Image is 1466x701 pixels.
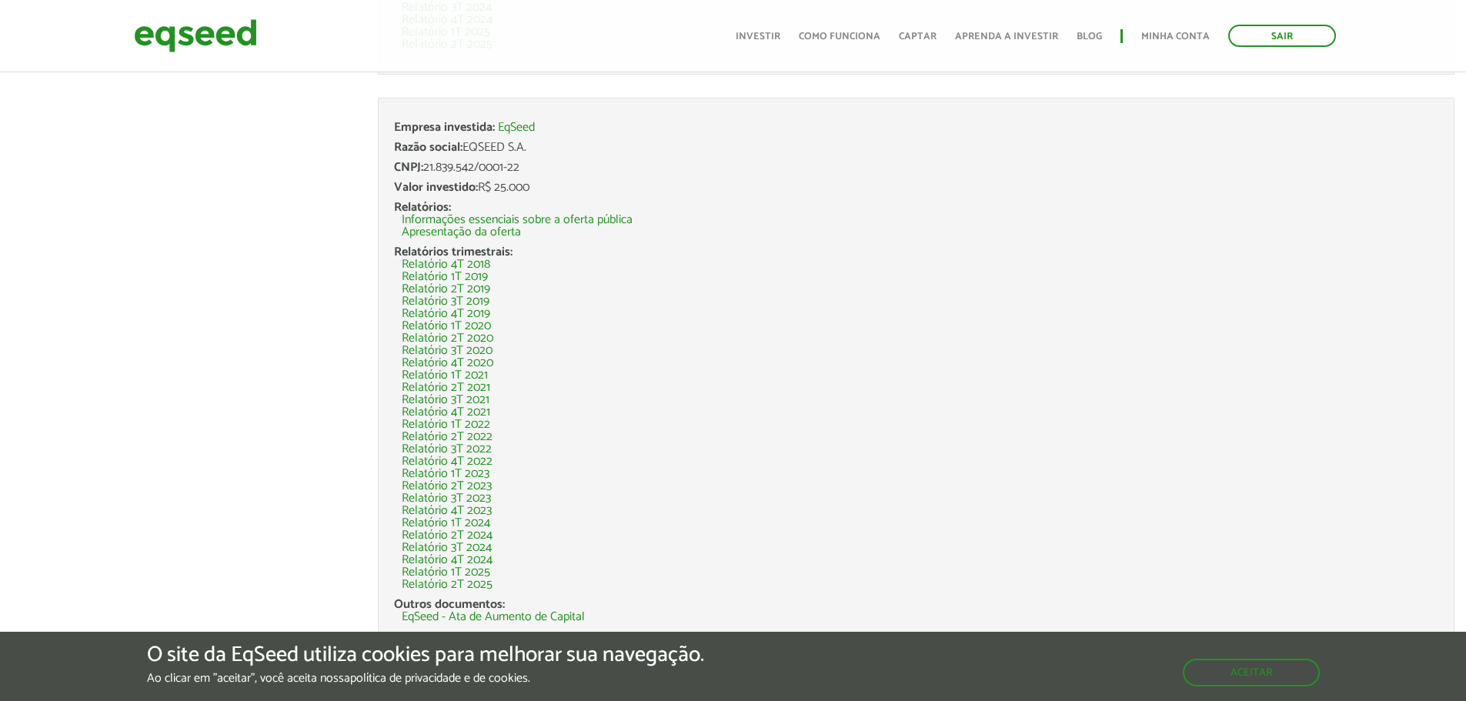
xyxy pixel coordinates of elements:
[402,443,492,456] a: Relatório 3T 2022
[402,271,488,283] a: Relatório 1T 2019
[402,369,488,382] a: Relatório 1T 2021
[402,295,489,308] a: Relatório 3T 2019
[394,157,423,178] span: CNPJ:
[402,456,493,468] a: Relatório 4T 2022
[402,505,492,517] a: Relatório 4T 2023
[394,162,1438,174] div: 21.839.542/0001-22
[1228,25,1336,47] a: Sair
[402,529,493,542] a: Relatório 2T 2024
[394,594,505,615] span: Outros documentos:
[394,182,1438,194] div: R$ 25.000
[402,579,493,591] a: Relatório 2T 2025
[402,394,489,406] a: Relatório 3T 2021
[394,242,513,262] span: Relatórios trimestrais:
[394,137,463,158] span: Razão social:
[402,308,490,320] a: Relatório 4T 2019
[147,671,704,686] p: Ao clicar em "aceitar", você aceita nossa .
[899,32,937,42] a: Captar
[1183,659,1320,686] button: Aceitar
[402,566,490,579] a: Relatório 1T 2025
[147,643,704,667] h5: O site da EqSeed utiliza cookies para melhorar sua navegação.
[402,357,493,369] a: Relatório 4T 2020
[402,542,492,554] a: Relatório 3T 2024
[394,197,451,218] span: Relatórios:
[402,611,585,623] a: EqSeed - Ata de Aumento de Capital
[498,122,535,134] a: EqSeed
[736,32,780,42] a: Investir
[799,32,880,42] a: Como funciona
[394,117,495,138] span: Empresa investida:
[350,673,528,685] a: política de privacidade e de cookies
[402,226,521,239] a: Apresentação da oferta
[402,431,493,443] a: Relatório 2T 2022
[402,345,493,357] a: Relatório 3T 2020
[402,332,493,345] a: Relatório 2T 2020
[402,554,493,566] a: Relatório 4T 2024
[402,382,490,394] a: Relatório 2T 2021
[402,492,491,505] a: Relatório 3T 2023
[402,517,490,529] a: Relatório 1T 2024
[402,468,489,480] a: Relatório 1T 2023
[1077,32,1102,42] a: Blog
[402,214,633,226] a: Informações essenciais sobre a oferta pública
[394,177,478,198] span: Valor investido:
[402,480,492,492] a: Relatório 2T 2023
[402,419,490,431] a: Relatório 1T 2022
[402,283,490,295] a: Relatório 2T 2019
[402,406,490,419] a: Relatório 4T 2021
[134,15,257,56] img: EqSeed
[402,320,491,332] a: Relatório 1T 2020
[402,259,490,271] a: Relatório 4T 2018
[955,32,1058,42] a: Aprenda a investir
[1141,32,1210,42] a: Minha conta
[394,142,1438,154] div: EQSEED S.A.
